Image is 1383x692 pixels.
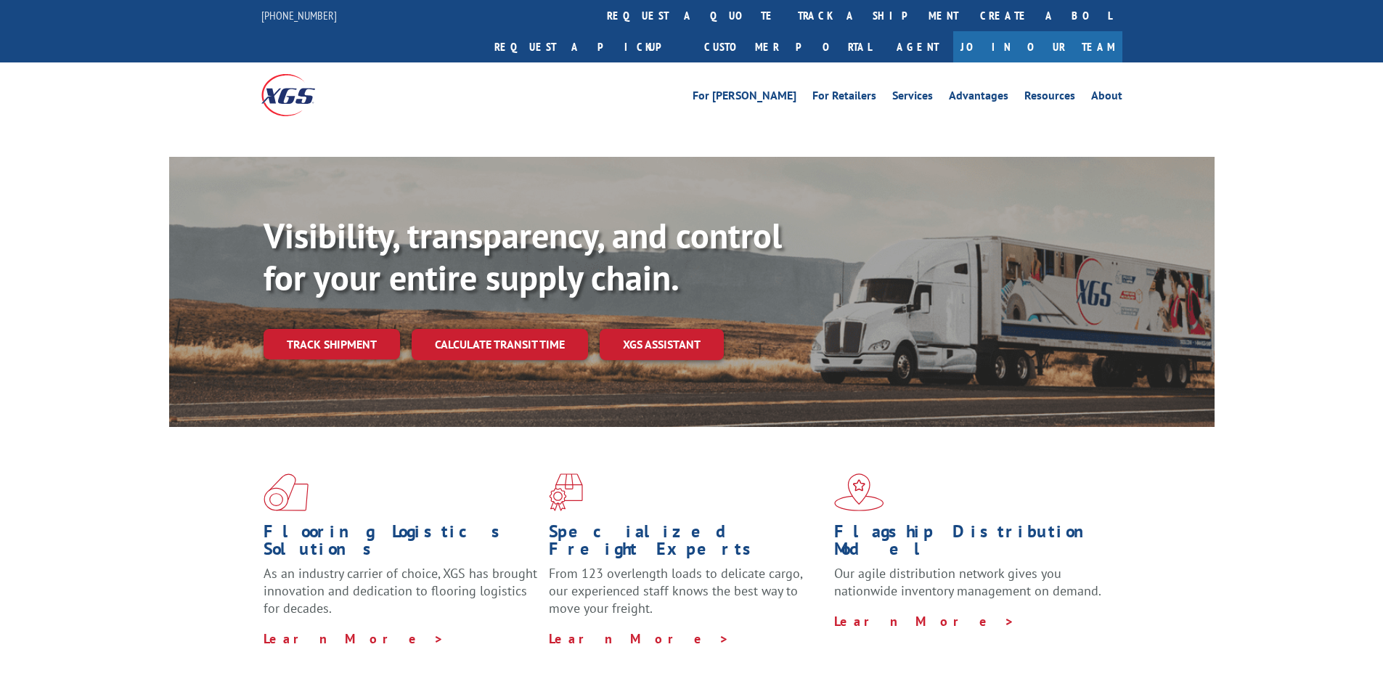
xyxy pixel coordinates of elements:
a: Resources [1024,90,1075,106]
a: Calculate transit time [412,329,588,360]
a: Track shipment [264,329,400,359]
img: xgs-icon-flagship-distribution-model-red [834,473,884,511]
a: Learn More > [834,613,1015,630]
a: Join Our Team [953,31,1122,62]
a: Learn More > [549,630,730,647]
h1: Flagship Distribution Model [834,523,1109,565]
a: Agent [882,31,953,62]
span: As an industry carrier of choice, XGS has brought innovation and dedication to flooring logistics... [264,565,537,616]
a: For [PERSON_NAME] [693,90,796,106]
a: [PHONE_NUMBER] [261,8,337,23]
a: Customer Portal [693,31,882,62]
span: Our agile distribution network gives you nationwide inventory management on demand. [834,565,1101,599]
a: For Retailers [812,90,876,106]
img: xgs-icon-focused-on-flooring-red [549,473,583,511]
b: Visibility, transparency, and control for your entire supply chain. [264,213,782,300]
img: xgs-icon-total-supply-chain-intelligence-red [264,473,309,511]
a: Services [892,90,933,106]
a: Request a pickup [484,31,693,62]
h1: Specialized Freight Experts [549,523,823,565]
a: About [1091,90,1122,106]
a: XGS ASSISTANT [600,329,724,360]
p: From 123 overlength loads to delicate cargo, our experienced staff knows the best way to move you... [549,565,823,630]
a: Advantages [949,90,1008,106]
h1: Flooring Logistics Solutions [264,523,538,565]
a: Learn More > [264,630,444,647]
